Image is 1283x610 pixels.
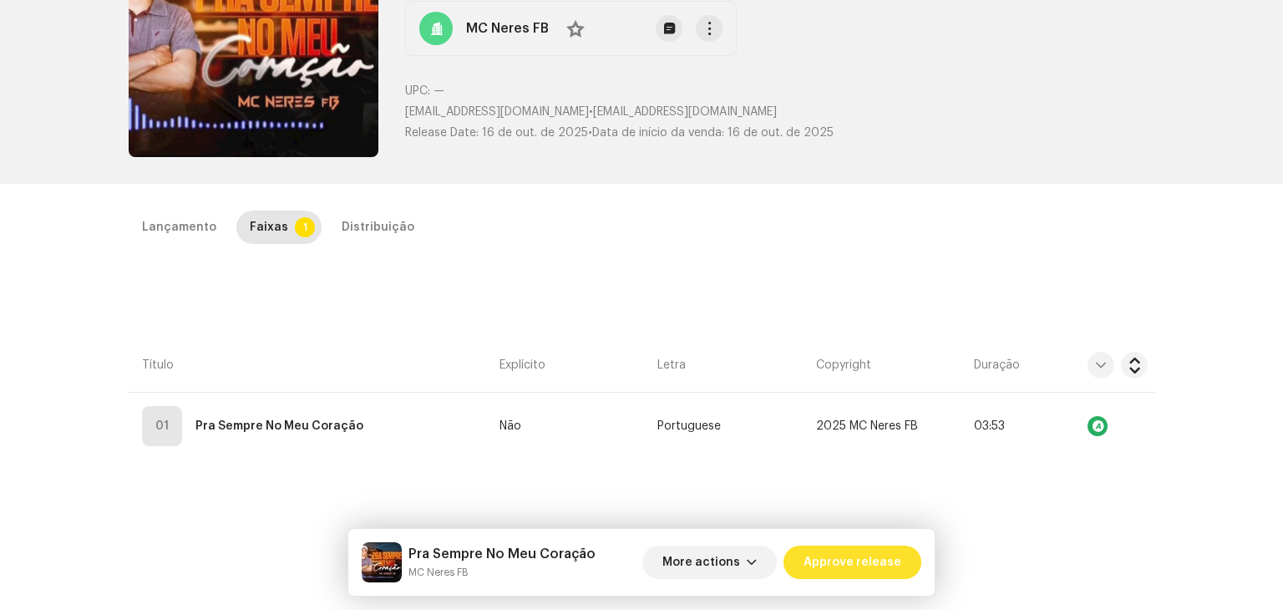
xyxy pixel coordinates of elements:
[783,546,921,579] button: Approve release
[482,127,588,139] span: 16 de out. de 2025
[195,409,363,443] strong: Pra Sempre No Meu Coração
[728,127,834,139] span: 16 de out. de 2025
[250,211,288,244] div: Faixas
[405,127,479,139] span: Release Date:
[362,542,402,582] img: f852608d-f8fb-467d-a44f-28c6a394227d
[408,544,596,564] h5: Pra Sempre No Meu Coração
[804,546,901,579] span: Approve release
[974,357,1020,374] span: Duração
[657,357,686,374] span: Letra
[342,211,414,244] div: Distribuição
[500,357,545,374] span: Explícito
[816,420,918,433] span: 2025 MC Neres FB
[592,127,724,139] span: Data de início da venda:
[500,420,521,433] span: Não
[434,85,444,97] span: —
[662,546,740,579] span: More actions
[405,106,589,118] span: [EMAIL_ADDRESS][DOMAIN_NAME]
[408,564,596,581] small: Pra Sempre No Meu Coração
[642,546,777,579] button: More actions
[974,420,1005,432] span: 03:53
[295,217,315,237] p-badge: 1
[405,104,1154,121] p: •
[593,106,777,118] span: [EMAIL_ADDRESS][DOMAIN_NAME]
[405,85,430,97] span: UPC:
[405,127,592,139] span: •
[657,420,721,433] span: Portuguese
[816,357,871,374] span: Copyright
